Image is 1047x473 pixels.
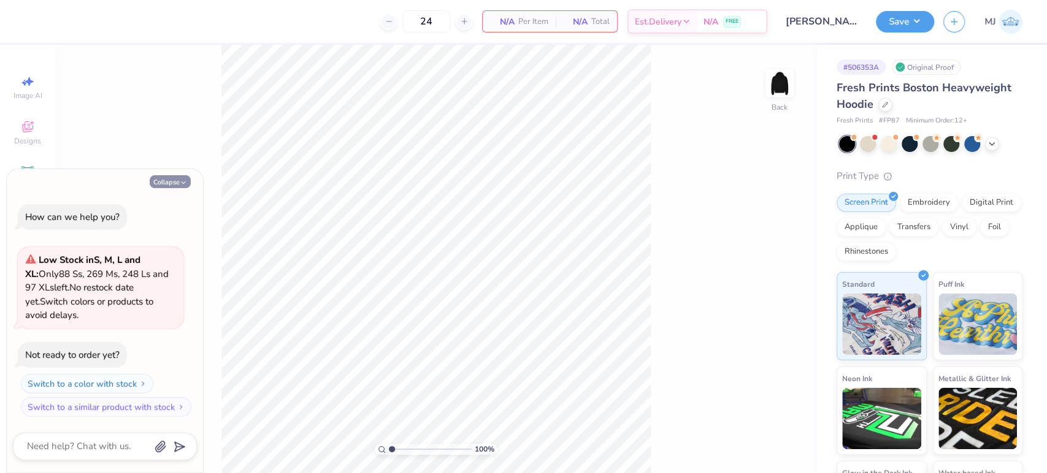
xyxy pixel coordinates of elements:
span: Only 88 Ss, 269 Ms, 248 Ls and 97 XLs left. Switch colors or products to avoid delays. [25,254,169,321]
div: Back [772,102,788,113]
span: N/A [563,15,588,28]
div: Original Proof [892,59,961,75]
div: Transfers [889,218,938,236]
input: Untitled Design [777,9,867,34]
button: Switch to a color with stock [21,374,153,393]
span: Est. Delivery [635,15,681,28]
button: Collapse [150,175,191,188]
div: # 506353A [837,59,886,75]
img: Metallic & Glitter Ink [938,388,1018,449]
div: Vinyl [942,218,976,236]
div: Foil [980,218,1009,236]
span: Neon Ink [842,372,872,385]
span: Fresh Prints [837,116,873,126]
span: # FP87 [879,116,900,126]
span: Puff Ink [938,278,964,290]
img: Puff Ink [938,293,1018,355]
input: – – [402,10,450,32]
span: N/A [704,15,718,28]
div: How can we help you? [25,211,120,223]
span: Total [591,15,610,28]
img: Mark Joshua Mullasgo [999,10,1022,34]
div: Not ready to order yet? [25,349,120,361]
img: Switch to a color with stock [139,380,147,387]
a: MJ [984,10,1022,34]
span: Metallic & Glitter Ink [938,372,1011,385]
span: Image AI [13,91,42,100]
span: Designs [14,136,41,146]
span: No restock date yet. [25,281,134,308]
div: Screen Print [837,194,896,212]
span: N/A [490,15,515,28]
span: Per Item [518,15,548,28]
div: Embroidery [900,194,958,212]
strong: Low Stock in S, M, L and XL : [25,254,140,280]
span: 100 % [475,444,494,455]
div: Applique [837,218,886,236]
div: Digital Print [962,194,1021,212]
img: Switch to a similar product with stock [177,403,185,411]
img: Neon Ink [842,388,921,449]
span: MJ [984,15,995,29]
img: Standard [842,293,921,355]
span: FREE [726,17,738,26]
span: Fresh Prints Boston Heavyweight Hoodie [837,80,1011,112]
span: Minimum Order: 12 + [906,116,967,126]
span: Standard [842,278,875,290]
button: Save [876,11,934,32]
img: Back [767,71,792,96]
div: Rhinestones [837,243,896,261]
button: Switch to a similar product with stock [21,397,191,417]
div: Print Type [837,169,1022,183]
